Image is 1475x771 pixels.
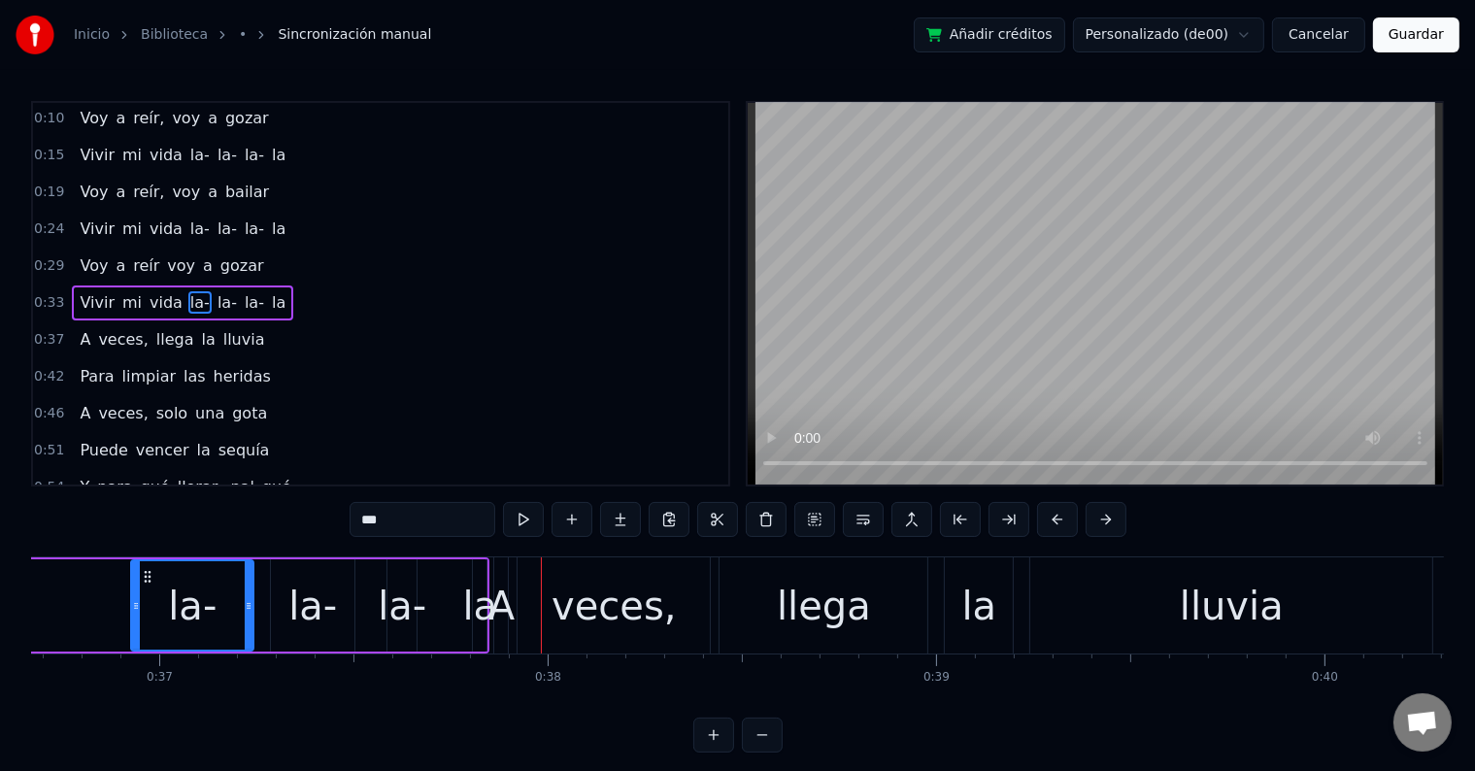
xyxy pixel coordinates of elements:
[218,254,266,277] span: gozar
[154,402,189,424] span: solo
[78,181,110,203] span: Voy
[463,577,498,635] div: la
[1180,577,1284,635] div: lluvia
[201,254,215,277] span: a
[34,478,64,497] span: 0:54
[34,219,64,239] span: 0:24
[78,218,117,240] span: Vivir
[288,577,337,635] div: la-
[74,25,110,45] a: Inicio
[34,404,64,423] span: 0:46
[78,328,92,351] span: A
[148,291,184,314] span: vida
[16,16,54,54] img: youka
[96,402,150,424] span: veces,
[34,441,64,460] span: 0:51
[170,181,202,203] span: voy
[78,402,92,424] span: A
[96,328,150,351] span: veces,
[278,25,431,45] span: Sincronización manual
[914,17,1065,52] button: Añadir créditos
[34,293,64,313] span: 0:33
[34,146,64,165] span: 0:15
[221,328,267,351] span: lluvia
[535,670,561,686] div: 0:38
[223,181,271,203] span: bailar
[194,439,212,461] span: la
[148,144,184,166] span: vida
[270,144,287,166] span: la
[243,144,266,166] span: la-
[216,291,239,314] span: la-
[78,365,116,387] span: Para
[243,218,266,240] span: la-
[78,107,110,129] span: Voy
[193,402,226,424] span: una
[78,291,117,314] span: Vivir
[962,577,997,635] div: la
[78,439,129,461] span: Puede
[212,365,273,387] span: heridas
[134,439,191,461] span: vencer
[923,670,950,686] div: 0:39
[552,577,676,635] div: veces,
[120,365,178,387] span: limpiar
[260,476,293,498] span: qué
[34,109,64,128] span: 0:10
[95,476,134,498] span: para
[114,107,127,129] span: a
[120,291,144,314] span: mi
[199,328,217,351] span: la
[165,254,197,277] span: voy
[488,577,515,635] div: A
[78,476,91,498] span: Y
[34,367,64,386] span: 0:42
[120,144,144,166] span: mi
[114,254,127,277] span: a
[34,183,64,202] span: 0:19
[378,577,426,635] div: la-
[1393,693,1452,752] div: Chat abierto
[141,25,208,45] a: Biblioteca
[34,330,64,350] span: 0:37
[217,439,272,461] span: sequía
[131,254,161,277] span: reír
[223,107,271,129] span: gozar
[139,476,172,498] span: qué
[188,291,212,314] span: la-
[228,476,255,498] span: pa'
[78,254,110,277] span: Voy
[131,107,166,129] span: reír,
[243,291,266,314] span: la-
[147,670,173,686] div: 0:37
[270,291,287,314] span: la
[34,256,64,276] span: 0:29
[170,107,202,129] span: voy
[206,181,219,203] span: a
[188,218,212,240] span: la-
[168,577,217,635] div: la-
[78,144,117,166] span: Vivir
[114,181,127,203] span: a
[131,181,166,203] span: reír,
[206,107,219,129] span: a
[176,476,225,498] span: llorar,
[188,144,212,166] span: la-
[1373,17,1459,52] button: Guardar
[216,218,239,240] span: la-
[239,25,247,45] a: •
[148,218,184,240] span: vida
[230,402,269,424] span: gota
[120,218,144,240] span: mi
[74,25,431,45] nav: breadcrumb
[270,218,287,240] span: la
[216,144,239,166] span: la-
[1312,670,1338,686] div: 0:40
[182,365,208,387] span: las
[1272,17,1365,52] button: Cancelar
[154,328,196,351] span: llega
[777,577,871,635] div: llega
